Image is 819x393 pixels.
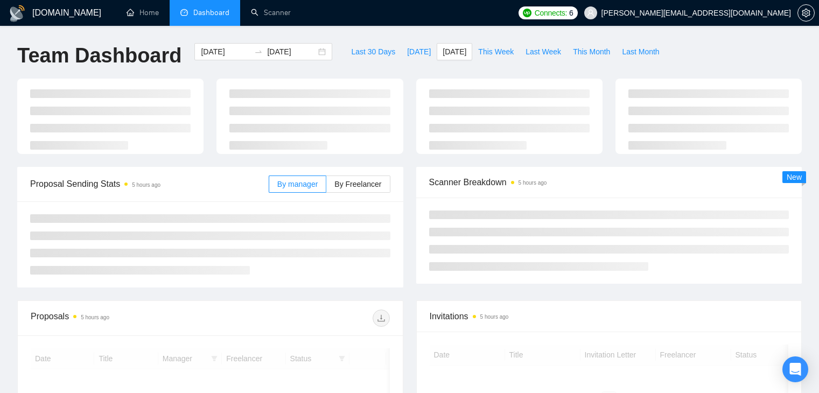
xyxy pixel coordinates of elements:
button: [DATE] [401,43,437,60]
span: Dashboard [193,8,229,17]
button: Last 30 Days [345,43,401,60]
span: setting [798,9,814,17]
span: Scanner Breakdown [429,176,789,189]
time: 5 hours ago [519,180,547,186]
span: Connects: [535,7,567,19]
span: Last 30 Days [351,46,395,58]
span: 6 [569,7,573,19]
input: Start date [201,46,250,58]
span: [DATE] [443,46,466,58]
button: Last Week [520,43,567,60]
time: 5 hours ago [81,314,109,320]
a: setting [797,9,815,17]
a: homeHome [127,8,159,17]
button: This Week [472,43,520,60]
span: Last Month [622,46,659,58]
button: setting [797,4,815,22]
span: By manager [277,180,318,188]
h1: Team Dashboard [17,43,181,68]
img: upwork-logo.png [523,9,531,17]
div: Proposals [31,310,210,327]
a: searchScanner [251,8,291,17]
span: New [787,173,802,181]
time: 5 hours ago [132,182,160,188]
span: Last Week [526,46,561,58]
span: This Month [573,46,610,58]
span: This Week [478,46,514,58]
span: dashboard [180,9,188,16]
span: Proposal Sending Stats [30,177,269,191]
div: Open Intercom Messenger [782,356,808,382]
span: [DATE] [407,46,431,58]
button: [DATE] [437,43,472,60]
span: user [587,9,594,17]
span: By Freelancer [334,180,381,188]
span: Invitations [430,310,789,323]
input: End date [267,46,316,58]
img: logo [9,5,26,22]
span: swap-right [254,47,263,56]
time: 5 hours ago [480,314,509,320]
span: to [254,47,263,56]
button: Last Month [616,43,665,60]
button: This Month [567,43,616,60]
